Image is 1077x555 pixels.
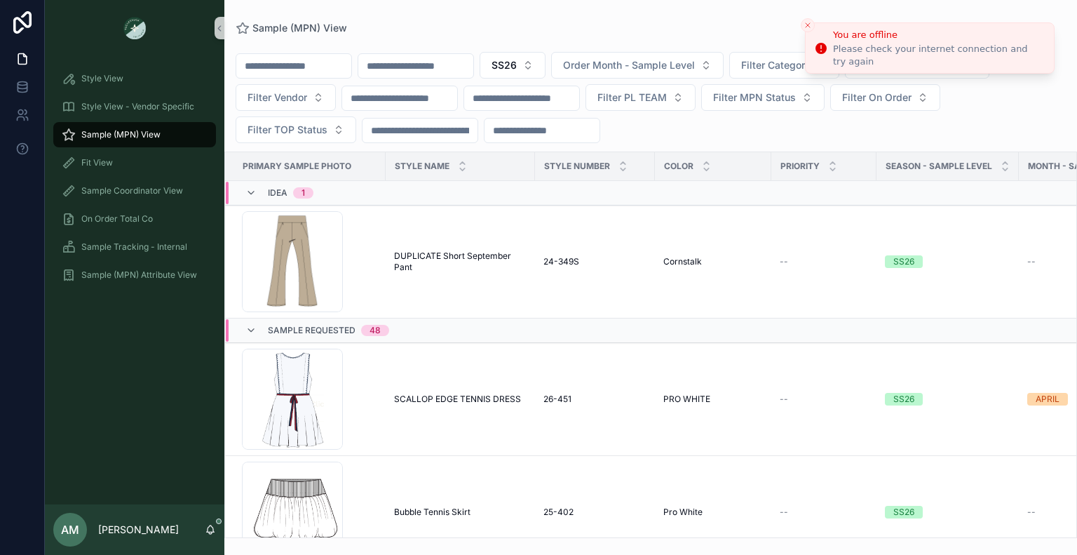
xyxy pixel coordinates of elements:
a: Bubble Tennis Skirt [394,507,527,518]
span: Order Month - Sample Level [563,58,695,72]
span: Sample Tracking - Internal [81,241,187,253]
span: PRIORITY [780,161,820,172]
span: -- [1027,507,1036,518]
span: SS26 [492,58,517,72]
span: 26-451 [543,394,571,405]
span: AM [61,521,79,538]
div: 1 [302,187,305,199]
button: Select Button [729,52,839,79]
span: -- [780,394,788,405]
a: 25-402 [543,507,646,518]
span: 24-349S [543,256,579,267]
a: 26-451 [543,394,646,405]
div: 48 [370,325,381,336]
a: Sample Coordinator View [53,178,216,203]
span: Filter Vendor [248,91,307,105]
span: PRO WHITE [663,394,710,405]
span: 25-402 [543,507,574,518]
span: Filter TOP Status [248,123,327,137]
span: Season - Sample Level [886,161,992,172]
span: Filter PL TEAM [597,91,667,105]
div: You are offline [833,28,1043,42]
div: SS26 [893,255,914,268]
a: Sample Tracking - Internal [53,234,216,260]
span: Color [664,161,693,172]
button: Select Button [480,52,546,79]
div: scrollable content [45,56,224,306]
div: SS26 [893,506,914,519]
span: PRIMARY SAMPLE PHOTO [243,161,351,172]
span: Fit View [81,157,113,168]
span: Style View - Vendor Specific [81,101,194,112]
button: Select Button [830,84,940,111]
button: Select Button [701,84,825,111]
a: -- [780,394,868,405]
span: Style View [81,73,123,84]
a: Sample (MPN) View [53,122,216,147]
a: Pro White [663,507,763,518]
button: Select Button [551,52,724,79]
a: SS26 [885,393,1010,406]
span: Bubble Tennis Skirt [394,507,470,518]
button: Select Button [585,84,696,111]
p: [PERSON_NAME] [98,523,179,537]
a: Sample (MPN) Attribute View [53,262,216,288]
span: SCALLOP EDGE TENNIS DRESS [394,394,521,405]
a: PRO WHITE [663,394,763,405]
span: On Order Total Co [81,213,153,225]
div: APRIL [1036,393,1059,406]
a: SS26 [885,506,1010,519]
a: -- [780,507,868,518]
span: Filter MPN Status [713,91,796,105]
a: 24-349S [543,256,646,267]
a: -- [780,256,868,267]
span: Sample (MPN) View [252,21,347,35]
a: Style View [53,66,216,91]
a: On Order Total Co [53,206,216,232]
a: Fit View [53,150,216,175]
button: Select Button [236,84,336,111]
a: Cornstalk [663,256,763,267]
a: SS26 [885,255,1010,268]
span: Pro White [663,507,703,518]
span: Sample (MPN) View [81,129,161,140]
span: -- [780,507,788,518]
span: Sample Coordinator View [81,185,183,196]
span: Sample Requested [268,325,355,336]
span: Style Number [544,161,610,172]
span: -- [1027,256,1036,267]
a: DUPLICATE Short September Pant [394,250,527,273]
span: Style Name [395,161,449,172]
span: Idea [268,187,287,199]
a: SCALLOP EDGE TENNIS DRESS [394,394,527,405]
a: Style View - Vendor Specific [53,94,216,119]
div: Please check your internet connection and try again [833,43,1043,68]
span: Filter On Order [842,91,912,105]
a: Sample (MPN) View [236,21,347,35]
span: -- [780,256,788,267]
img: App logo [123,17,146,39]
span: Filter Category [741,58,811,72]
button: Close toast [801,18,815,32]
button: Select Button [236,116,356,143]
span: Cornstalk [663,256,702,267]
span: Sample (MPN) Attribute View [81,269,197,281]
div: SS26 [893,393,914,406]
